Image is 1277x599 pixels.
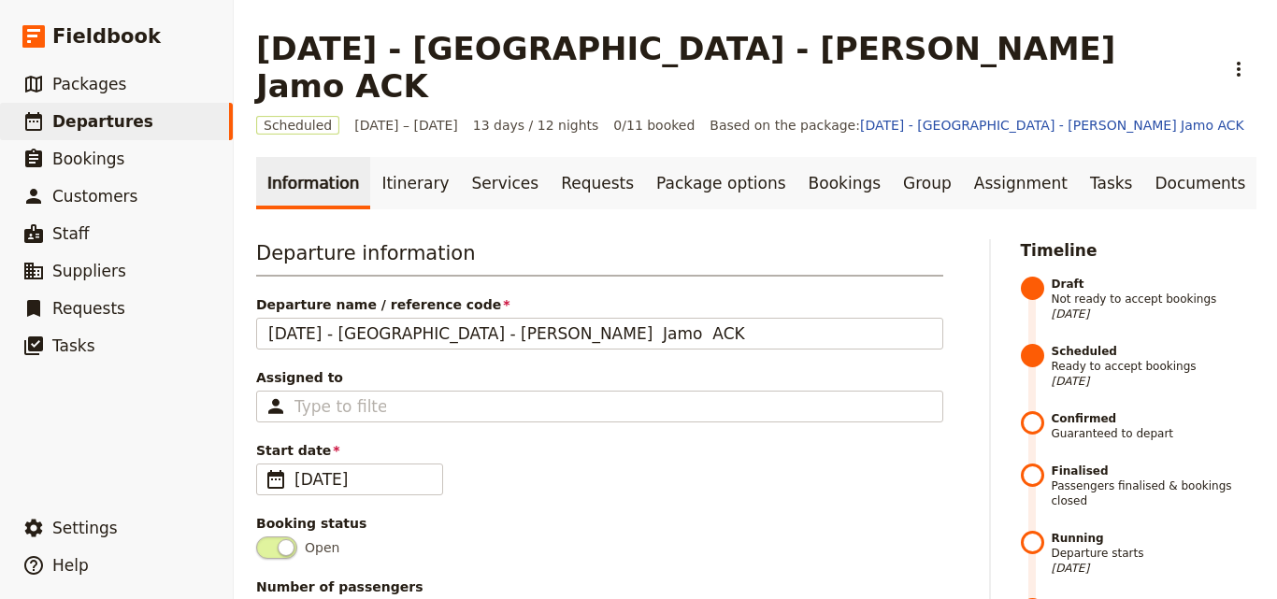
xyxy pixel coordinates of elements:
strong: Running [1052,531,1255,546]
span: Open [305,538,339,557]
span: Help [52,556,89,575]
span: Departures [52,112,153,131]
strong: Scheduled [1052,344,1255,359]
a: Group [892,157,963,209]
a: Requests [550,157,645,209]
a: Documents [1143,157,1256,209]
span: Guaranteed to depart [1052,411,1255,441]
span: [DATE] [1052,561,1255,576]
span: Fieldbook [52,22,161,50]
button: Actions [1223,53,1255,85]
span: 0/11 booked [613,116,695,135]
span: Packages [52,75,126,93]
input: Assigned to [294,395,386,418]
span: [DATE] [1052,374,1255,389]
span: Bookings [52,150,124,168]
strong: Finalised [1052,464,1255,478]
a: [DATE] - [GEOGRAPHIC_DATA] - [PERSON_NAME] Jamo ACK [860,118,1244,133]
a: Information [256,157,370,209]
span: ​ [265,468,287,491]
span: Based on the package: [710,116,1243,135]
span: Passengers finalised & bookings closed [1052,464,1255,508]
h3: Departure information [256,239,943,277]
span: Customers [52,187,137,206]
input: Departure name / reference code [256,318,943,349]
a: Services [461,157,551,209]
span: Assigned to [256,368,943,387]
strong: Draft [1052,277,1255,292]
span: [DATE] [1052,307,1255,321]
a: Assignment [963,157,1079,209]
span: Requests [52,299,125,318]
span: Departure name / reference code [256,295,943,314]
span: Scheduled [256,116,339,135]
strong: Confirmed [1052,411,1255,426]
span: 13 days / 12 nights [473,116,599,135]
a: Package options [645,157,796,209]
span: Staff [52,224,90,243]
a: Tasks [1079,157,1144,209]
span: Not ready to accept bookings [1052,277,1255,321]
span: Number of passengers [256,578,943,596]
span: Departure starts [1052,531,1255,576]
span: [DATE] [294,468,431,491]
div: Booking status [256,514,943,533]
h2: Timeline [1021,239,1255,262]
a: Bookings [797,157,892,209]
h1: [DATE] - [GEOGRAPHIC_DATA] - [PERSON_NAME] Jamo ACK [256,30,1212,105]
span: Ready to accept bookings [1052,344,1255,389]
span: Suppliers [52,262,126,280]
span: Start date [256,441,943,460]
span: Tasks [52,336,95,355]
a: Itinerary [370,157,460,209]
span: [DATE] – [DATE] [354,116,458,135]
span: Settings [52,519,118,537]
